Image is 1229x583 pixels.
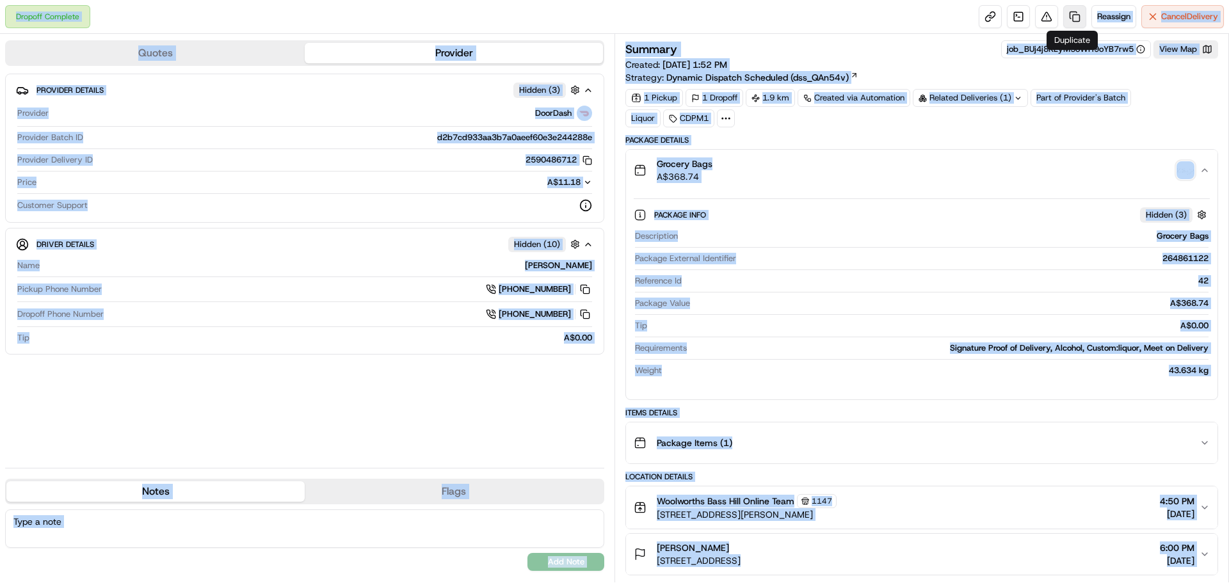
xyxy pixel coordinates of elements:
[1160,554,1194,567] span: [DATE]
[499,308,571,320] span: [PHONE_NUMBER]
[17,260,40,271] span: Name
[1160,507,1194,520] span: [DATE]
[625,58,727,71] span: Created:
[6,481,305,502] button: Notes
[6,43,305,63] button: Quotes
[1146,209,1187,221] span: Hidden ( 3 )
[16,234,593,255] button: Driver DetailsHidden (10)
[635,275,682,287] span: Reference Id
[17,108,49,119] span: Provider
[17,177,36,188] span: Price
[1007,44,1145,55] button: job_BUj4j8KEyM5oWH9oYB7rw5
[654,210,709,220] span: Package Info
[526,154,592,166] button: 2590486712
[666,71,858,84] a: Dynamic Dispatch Scheduled (dss_QAn54v)
[657,508,837,521] span: [STREET_ADDRESS][PERSON_NAME]
[657,541,729,554] span: [PERSON_NAME]
[1153,40,1218,58] button: View Map
[1161,11,1218,22] span: Cancel Delivery
[625,408,1218,418] div: Items Details
[437,132,592,143] span: d2b7cd933aa3b7a0aeef60e3e244288e
[635,253,736,264] span: Package External Identifier
[17,308,104,320] span: Dropoff Phone Number
[17,284,102,295] span: Pickup Phone Number
[652,320,1209,331] div: A$0.00
[746,89,795,107] div: 1.9 km
[913,89,1028,107] div: Related Deliveries (1)
[741,253,1209,264] div: 264861122
[635,342,687,354] span: Requirements
[635,230,678,242] span: Description
[535,108,572,119] span: DoorDash
[657,157,712,170] span: Grocery Bags
[1160,495,1194,507] span: 4:50 PM
[547,177,581,188] span: A$11.18
[692,342,1209,354] div: Signature Proof of Delivery, Alcohol, Custom:liquor, Meet on Delivery
[657,436,732,449] span: Package Items ( 1 )
[625,89,683,107] div: 1 Pickup
[17,200,88,211] span: Customer Support
[577,106,592,121] img: doordash_logo_v2.png
[635,298,690,309] span: Package Value
[625,71,858,84] div: Strategy:
[519,84,560,96] span: Hidden ( 3 )
[486,282,592,296] a: [PHONE_NUMBER]
[508,236,583,252] button: Hidden (10)
[657,495,794,507] span: Woolworths Bass Hill Online Team
[35,332,592,344] div: A$0.00
[305,481,603,502] button: Flags
[1097,11,1130,22] span: Reassign
[667,365,1209,376] div: 43.634 kg
[798,89,910,107] a: Created via Automation
[486,307,592,321] a: [PHONE_NUMBER]
[514,239,560,250] span: Hidden ( 10 )
[626,150,1217,191] button: Grocery BagsA$368.74signature_proof_of_delivery image
[45,260,592,271] div: [PERSON_NAME]
[635,365,662,376] span: Weight
[687,275,1209,287] div: 42
[625,135,1218,145] div: Package Details
[479,177,592,188] button: A$11.18
[1140,207,1210,223] button: Hidden (3)
[625,109,661,127] div: Liquor
[626,191,1217,399] div: Grocery BagsA$368.74signature_proof_of_delivery image
[1160,541,1194,554] span: 6:00 PM
[513,82,583,98] button: Hidden (3)
[625,472,1218,482] div: Location Details
[305,43,603,63] button: Provider
[812,496,832,506] span: 1147
[657,554,741,567] span: [STREET_ADDRESS]
[683,230,1209,242] div: Grocery Bags
[635,320,647,331] span: Tip
[626,422,1217,463] button: Package Items (1)
[686,89,743,107] div: 1 Dropoff
[36,239,94,250] span: Driver Details
[16,79,593,100] button: Provider DetailsHidden (3)
[17,332,29,344] span: Tip
[626,486,1217,529] button: Woolworths Bass Hill Online Team1147[STREET_ADDRESS][PERSON_NAME]4:50 PM[DATE]
[657,170,712,183] span: A$368.74
[17,154,93,166] span: Provider Delivery ID
[1141,5,1224,28] button: CancelDelivery
[1091,5,1136,28] button: Reassign
[663,59,727,70] span: [DATE] 1:52 PM
[36,85,104,95] span: Provider Details
[663,109,714,127] div: CDPM1
[626,534,1217,575] button: [PERSON_NAME][STREET_ADDRESS]6:00 PM[DATE]
[499,284,571,295] span: [PHONE_NUMBER]
[17,132,83,143] span: Provider Batch ID
[1047,31,1098,50] div: Duplicate
[625,44,677,55] h3: Summary
[1177,161,1194,179] img: signature_proof_of_delivery image
[666,71,849,84] span: Dynamic Dispatch Scheduled (dss_QAn54v)
[695,298,1209,309] div: A$368.74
